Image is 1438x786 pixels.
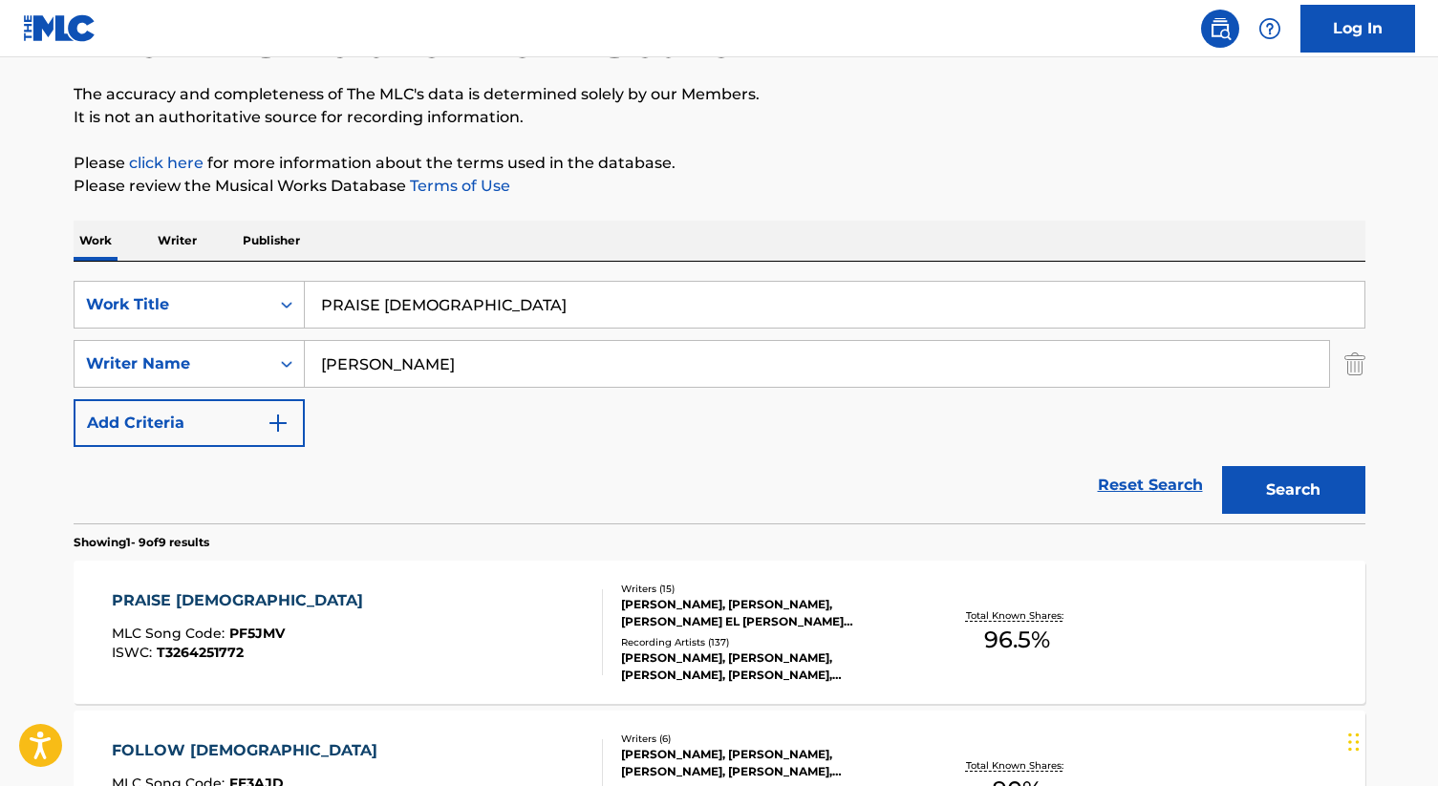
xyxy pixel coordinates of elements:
[237,221,306,261] p: Publisher
[1251,10,1289,48] div: Help
[406,177,510,195] a: Terms of Use
[112,589,373,612] div: PRAISE [DEMOGRAPHIC_DATA]
[152,221,203,261] p: Writer
[1342,694,1438,786] iframe: Chat Widget
[86,352,258,375] div: Writer Name
[157,644,244,661] span: T3264251772
[1222,466,1365,514] button: Search
[621,596,910,630] div: [PERSON_NAME], [PERSON_NAME], [PERSON_NAME] EL [PERSON_NAME] [PERSON_NAME], [PERSON_NAME] [PERSON...
[112,625,229,642] span: MLC Song Code :
[984,623,1050,657] span: 96.5 %
[966,608,1068,623] p: Total Known Shares:
[1201,10,1239,48] a: Public Search
[229,625,285,642] span: PF5JMV
[966,758,1068,773] p: Total Known Shares:
[74,281,1365,523] form: Search Form
[74,83,1365,106] p: The accuracy and completeness of The MLC's data is determined solely by our Members.
[1344,340,1365,388] img: Delete Criterion
[1258,17,1281,40] img: help
[621,746,910,780] div: [PERSON_NAME], [PERSON_NAME], [PERSON_NAME], [PERSON_NAME], [PERSON_NAME], [PERSON_NAME]
[74,221,118,261] p: Work
[621,582,910,596] div: Writers ( 15 )
[112,739,387,762] div: FOLLOW [DEMOGRAPHIC_DATA]
[74,399,305,447] button: Add Criteria
[112,644,157,661] span: ISWC :
[74,175,1365,198] p: Please review the Musical Works Database
[267,412,290,435] img: 9d2ae6d4665cec9f34b9.svg
[129,154,204,172] a: click here
[1209,17,1232,40] img: search
[74,534,209,551] p: Showing 1 - 9 of 9 results
[74,106,1365,129] p: It is not an authoritative source for recording information.
[621,635,910,649] div: Recording Artists ( 137 )
[1300,5,1415,53] a: Log In
[1088,464,1213,506] a: Reset Search
[621,649,910,684] div: [PERSON_NAME], [PERSON_NAME], [PERSON_NAME], [PERSON_NAME], [PERSON_NAME]
[1348,713,1360,771] div: Drag
[74,561,1365,704] a: PRAISE [DEMOGRAPHIC_DATA]MLC Song Code:PF5JMVISWC:T3264251772Writers (15)[PERSON_NAME], [PERSON_N...
[621,732,910,746] div: Writers ( 6 )
[86,293,258,316] div: Work Title
[74,152,1365,175] p: Please for more information about the terms used in the database.
[23,14,97,42] img: MLC Logo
